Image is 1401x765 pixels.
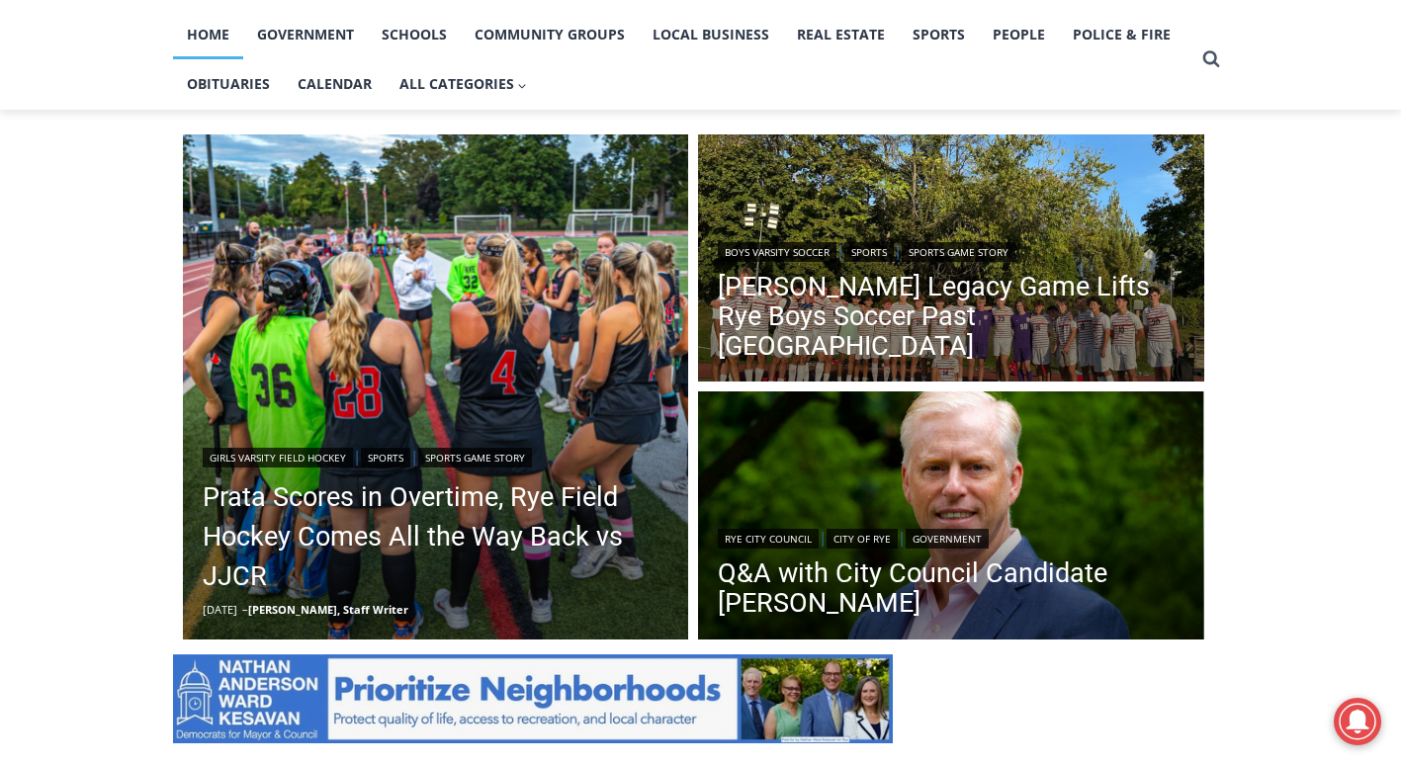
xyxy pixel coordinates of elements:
div: 6 [231,167,240,187]
a: Boys Varsity Soccer [718,242,836,262]
a: Q&A with City Council Candidate [PERSON_NAME] [718,558,1184,618]
a: Police & Fire [1059,10,1184,59]
a: Sports [844,242,894,262]
div: | | [718,525,1184,549]
a: Read More Felix Wismer’s Legacy Game Lifts Rye Boys Soccer Past Pleasantville [698,134,1204,387]
a: Prata Scores in Overtime, Rye Field Hockey Comes All the Way Back vs JJCR [203,477,669,596]
div: "[PERSON_NAME] and I covered the [DATE] Parade, which was a really eye opening experience as I ha... [499,1,934,192]
a: Sports Game Story [902,242,1015,262]
a: Calendar [284,59,386,109]
a: Sports [361,448,410,467]
img: PHOTO: James Ward, Chair of the Rye Sustainability Committee, is running for Rye City Council thi... [698,391,1204,644]
a: Read More Q&A with City Council Candidate James Ward [698,391,1204,644]
a: Government [906,529,989,549]
a: Government [243,10,368,59]
a: Community Groups [461,10,639,59]
a: Home [173,10,243,59]
a: Obituaries [173,59,284,109]
a: Real Estate [783,10,899,59]
a: Schools [368,10,461,59]
img: (PHOTO: The Rye Field Hockey team from September 16, 2025. Credit: Maureen Tsuchida.) [183,134,689,640]
div: | | [718,238,1184,262]
a: Local Business [639,10,783,59]
a: Rye City Council [718,529,819,549]
a: [PERSON_NAME] Legacy Game Lifts Rye Boys Soccer Past [GEOGRAPHIC_DATA] [718,272,1184,361]
a: Read More Prata Scores in Overtime, Rye Field Hockey Comes All the Way Back vs JJCR [183,134,689,640]
img: (PHOTO: The Rye Boys Soccer team from October 4, 2025, against Pleasantville. Credit: Daniela Arr... [698,134,1204,387]
div: Co-sponsored by Westchester County Parks [208,58,286,162]
div: | | [203,444,669,467]
nav: Primary Navigation [173,10,1193,110]
h4: [PERSON_NAME] Read Sanctuary Fall Fest: [DATE] [16,199,263,244]
button: View Search Form [1193,42,1229,77]
a: [PERSON_NAME] Read Sanctuary Fall Fest: [DATE] [1,197,296,246]
a: Sports [899,10,979,59]
a: People [979,10,1059,59]
a: City of Rye [827,529,898,549]
div: 1 [208,167,217,187]
a: [PERSON_NAME], Staff Writer [248,602,408,617]
span: – [242,602,248,617]
a: Girls Varsity Field Hockey [203,448,353,467]
span: Intern @ [DOMAIN_NAME] [517,197,917,241]
a: Intern @ [DOMAIN_NAME] [476,192,958,246]
a: Sports Game Story [418,448,532,467]
button: Child menu of All Categories [386,59,542,109]
div: / [221,167,226,187]
img: s_800_29ca6ca9-f6cc-433c-a631-14f6620ca39b.jpeg [1,1,197,197]
time: [DATE] [203,602,237,617]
